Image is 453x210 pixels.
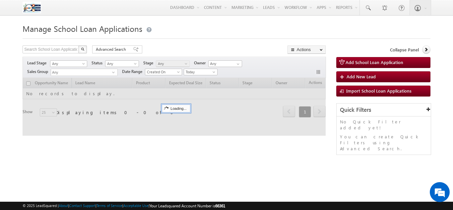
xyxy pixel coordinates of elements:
[97,203,122,208] a: Terms of Service
[288,45,326,54] button: Actions
[390,47,419,53] span: Collapse Panel
[337,104,431,116] div: Quick Filters
[105,60,139,67] a: Any
[51,69,118,76] div: Any
[346,88,412,94] span: Import School Loan Applications
[23,23,142,34] span: Manage School Loan Applications
[162,105,190,112] div: Loading...
[143,60,156,66] span: Stage
[156,60,190,67] a: Any
[81,47,84,51] img: Search
[233,61,241,67] a: Show All Items
[340,134,427,152] p: You can create Quick Filters using Advanced Search.
[145,69,180,75] span: Created On
[346,59,403,65] span: Add School Loan Application
[105,61,137,67] span: Any
[50,61,85,67] span: Any
[122,69,145,75] span: Date Range
[208,60,242,67] input: Type to Search
[194,60,208,66] span: Owner
[150,203,225,208] span: Your Leadsquared Account Number is
[112,71,117,74] span: select
[215,203,225,208] span: 66361
[23,203,225,209] span: © 2025 LeadSquared | | | | |
[23,2,41,13] img: Custom Logo
[347,74,376,79] span: Add New Lead
[51,69,112,77] span: Any
[50,60,87,67] a: Any
[27,69,51,75] span: Sales Group
[184,69,218,75] a: Today
[340,119,427,131] p: No Quick Filter added yet!
[145,69,182,75] a: Created On
[96,46,128,52] span: Advanced Search
[27,60,49,66] span: Lead Stage
[156,61,188,67] span: Any
[69,203,96,208] a: Contact Support
[184,69,216,75] span: Today
[92,60,105,66] span: Status
[123,203,149,208] a: Acceptable Use
[59,203,68,208] a: About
